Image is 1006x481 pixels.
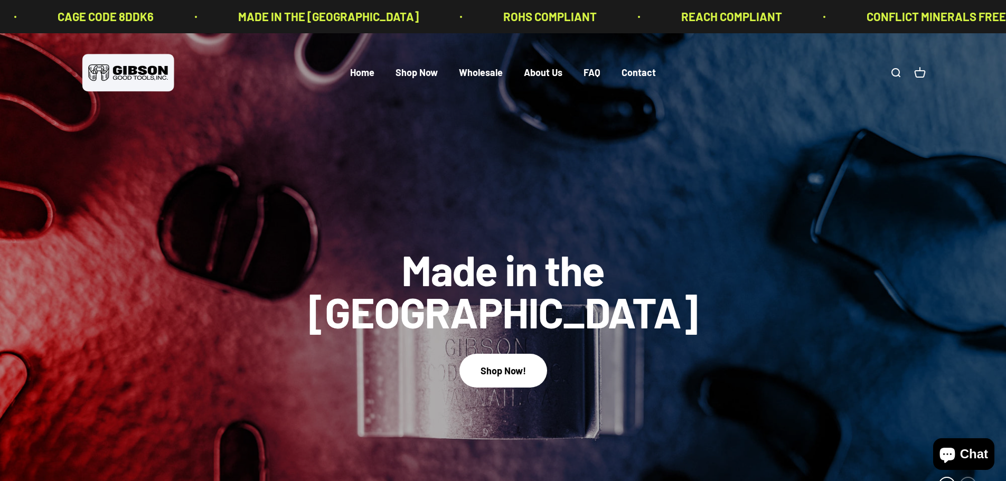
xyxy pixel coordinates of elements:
[481,363,526,379] div: Shop Now!
[163,7,343,26] p: MADE IN THE [GEOGRAPHIC_DATA]
[297,286,709,337] split-lines: Made in the [GEOGRAPHIC_DATA]
[428,7,521,26] p: ROHS COMPLIANT
[930,438,998,473] inbox-online-store-chat: Shopify online store chat
[459,67,503,79] a: Wholesale
[791,7,930,26] p: CONFLICT MINERALS FREE
[350,67,374,79] a: Home
[396,67,438,79] a: Shop Now
[584,67,600,79] a: FAQ
[622,67,656,79] a: Contact
[524,67,562,79] a: About Us
[459,354,547,387] button: Shop Now!
[606,7,707,26] p: REACH COMPLIANT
